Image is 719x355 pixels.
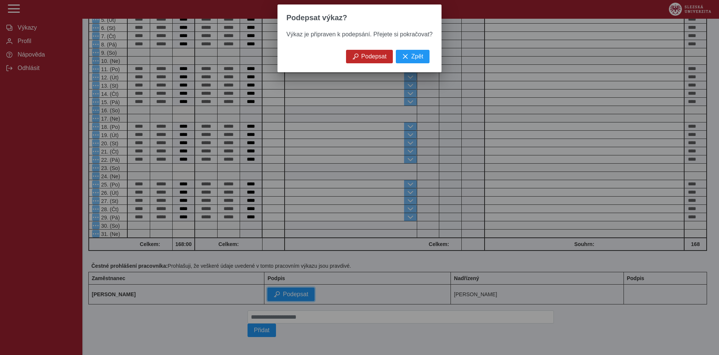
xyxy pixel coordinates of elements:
[361,53,387,60] span: Podepsat
[346,50,393,63] button: Podepsat
[286,13,347,22] span: Podepsat výkaz?
[411,53,423,60] span: Zpět
[396,50,430,63] button: Zpět
[286,31,433,37] span: Výkaz je připraven k podepsání. Přejete si pokračovat?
